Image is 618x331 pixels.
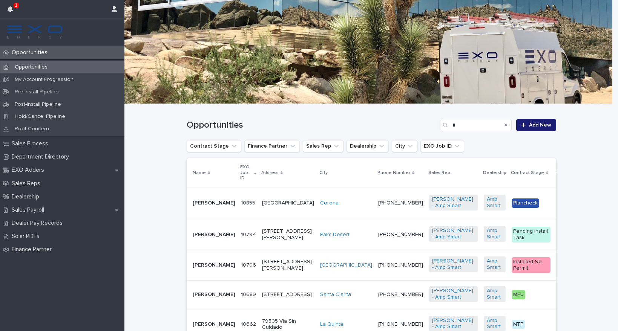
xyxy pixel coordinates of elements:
p: Contract Stage [511,169,544,177]
button: EXO Job ID [420,140,464,152]
p: 10662 [241,320,258,328]
p: EXO Job ID [240,163,253,182]
p: Name [193,169,206,177]
a: Amp Smart [487,288,503,300]
a: [PHONE_NUMBER] [378,322,423,327]
p: [PERSON_NAME] [193,200,235,206]
p: 79505 Vía Sin Cuidado [262,318,314,331]
a: Amp Smart [487,317,503,330]
p: Sales Rep [428,169,450,177]
a: [PERSON_NAME] - Amp Smart [432,317,475,330]
input: Search [440,119,512,131]
p: City [319,169,328,177]
div: Pending Install Task [512,227,551,243]
p: Finance Partner [556,169,590,177]
p: [STREET_ADDRESS][PERSON_NAME] [262,259,314,272]
button: Sales Rep [303,140,344,152]
p: 1 [15,3,17,8]
img: FKS5r6ZBThi8E5hshIGi [6,24,63,40]
p: Dealership [483,169,506,177]
a: Amp Smart [487,227,503,240]
p: My Account Progression [9,76,80,83]
p: Sales Reps [9,180,46,187]
p: 10706 [241,261,258,268]
a: Amp Smart [487,196,503,209]
a: [PERSON_NAME] - Amp Smart [432,227,475,240]
p: Finance Partner [9,246,58,253]
p: Address [261,169,279,177]
a: Palm Desert [320,232,350,238]
p: Dealer Pay Records [9,220,69,227]
p: [GEOGRAPHIC_DATA] [262,200,314,206]
a: [PHONE_NUMBER] [378,200,423,206]
div: MPU [512,290,525,299]
p: Sales Payroll [9,206,50,214]
h1: Opportunities [187,120,437,131]
p: [PERSON_NAME] [193,262,235,268]
p: Sales Process [9,140,54,147]
button: Dealership [347,140,389,152]
p: [STREET_ADDRESS][PERSON_NAME] [262,228,314,241]
p: Phone Number [377,169,410,177]
a: La Quinta [320,321,343,328]
p: [PERSON_NAME] [193,291,235,298]
p: 10794 [241,230,258,238]
p: Solar PDFs [9,233,46,240]
button: City [392,140,417,152]
div: Plancheck [512,198,539,208]
a: [PERSON_NAME] - Amp Smart [432,258,475,271]
a: Amp Smart [487,258,503,271]
a: [PHONE_NUMBER] [378,292,423,297]
div: 1 [8,5,17,18]
p: Roof Concern [9,126,55,132]
p: Department Directory [9,153,75,160]
a: [PERSON_NAME] - Amp Smart [432,196,475,209]
a: [GEOGRAPHIC_DATA] [320,262,372,268]
button: Finance Partner [244,140,300,152]
a: [PHONE_NUMBER] [378,262,423,268]
p: 10855 [241,198,257,206]
p: [PERSON_NAME] [193,321,235,328]
p: EXO Adders [9,166,50,174]
div: Installed No Permit [512,257,551,273]
p: [STREET_ADDRESS] [262,291,314,298]
p: Pre-Install Pipeline [9,89,65,95]
p: [PERSON_NAME] [193,232,235,238]
p: Dealership [9,193,45,200]
p: Hold/Cancel Pipeline [9,113,71,120]
div: NTP [512,320,525,329]
p: Opportunities [9,64,54,70]
p: Post-Install Pipeline [9,101,67,108]
a: [PERSON_NAME] - Amp Smart [432,288,475,300]
a: Corona [320,200,339,206]
button: Contract Stage [187,140,241,152]
span: Add New [529,122,551,128]
p: Opportunities [9,49,54,56]
p: 10689 [241,290,258,298]
a: [PHONE_NUMBER] [378,232,423,237]
a: Add New [516,119,556,131]
a: Santa Clarita [320,291,351,298]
